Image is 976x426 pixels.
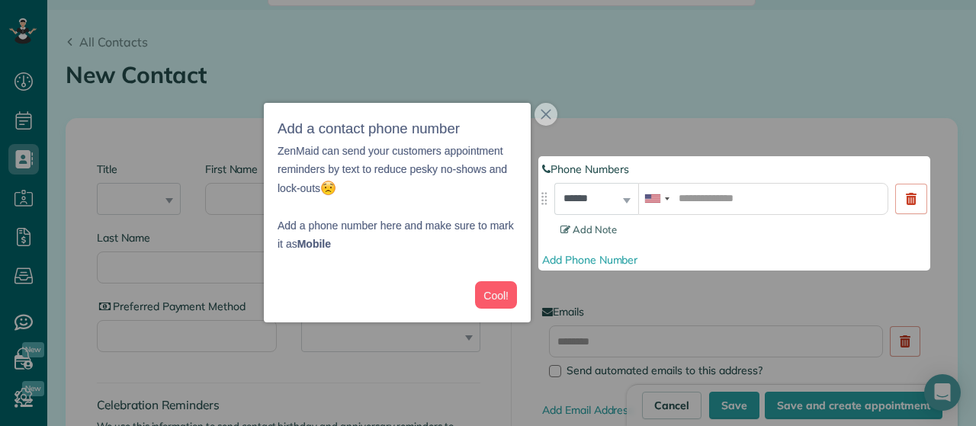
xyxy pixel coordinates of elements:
[278,197,517,254] p: Add a phone number here and make sure to mark it as
[297,238,331,250] strong: Mobile
[536,191,552,207] img: drag_indicator-119b368615184ecde3eda3c64c821f6cf29d3e2b97b89ee44bc31753036683e5.png
[535,103,557,126] button: close,
[475,281,517,309] button: Cool!
[560,223,617,235] span: Add Note
[278,142,517,198] p: ZenMaid can send your customers appointment reminders by text to reduce pesky no-shows and lock-outs
[278,117,517,142] h3: Add a contact phone number
[264,103,531,322] div: Add a contact phone numberZenMaid can send your customers appointment reminders by text to reduce...
[320,180,336,196] img: :worried:
[639,184,674,214] div: United States: +1
[542,253,637,267] a: Add Phone Number
[542,162,926,177] label: Phone Numbers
